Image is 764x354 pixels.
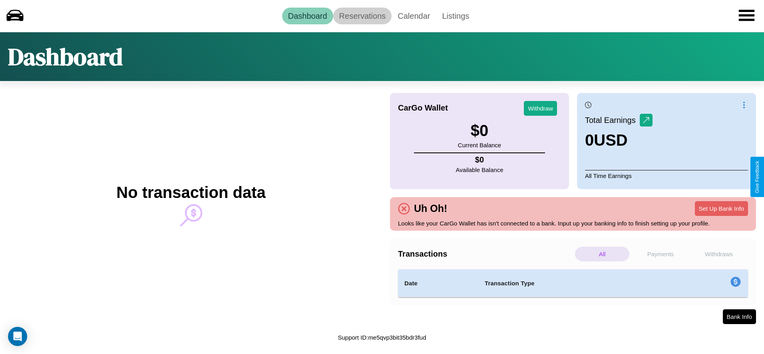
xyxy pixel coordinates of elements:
p: Available Balance [456,164,503,175]
h3: $ 0 [458,122,501,140]
a: Listings [436,8,475,24]
p: Current Balance [458,140,501,150]
h4: Transactions [398,249,573,259]
h4: CarGo Wallet [398,103,448,113]
h3: 0 USD [585,131,653,149]
p: Withdraws [692,247,746,261]
div: Give Feedback [754,161,760,193]
h4: Transaction Type [485,279,665,288]
h4: $ 0 [456,155,503,164]
p: Looks like your CarGo Wallet has isn't connected to a bank. Input up your banking info to finish ... [398,218,748,229]
button: Withdraw [524,101,557,116]
h2: No transaction data [116,184,265,202]
p: Payments [633,247,688,261]
h4: Date [404,279,472,288]
button: Bank Info [723,309,756,324]
a: Dashboard [282,8,333,24]
table: simple table [398,269,748,297]
a: Reservations [333,8,392,24]
p: All [575,247,629,261]
p: Total Earnings [585,113,640,127]
p: All Time Earnings [585,170,748,181]
div: Open Intercom Messenger [8,327,27,346]
p: Support ID: me5qvp3bit35bdr3fud [338,332,426,343]
button: Set Up Bank Info [695,201,748,216]
a: Calendar [392,8,436,24]
h1: Dashboard [8,40,123,73]
h4: Uh Oh! [410,203,451,214]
